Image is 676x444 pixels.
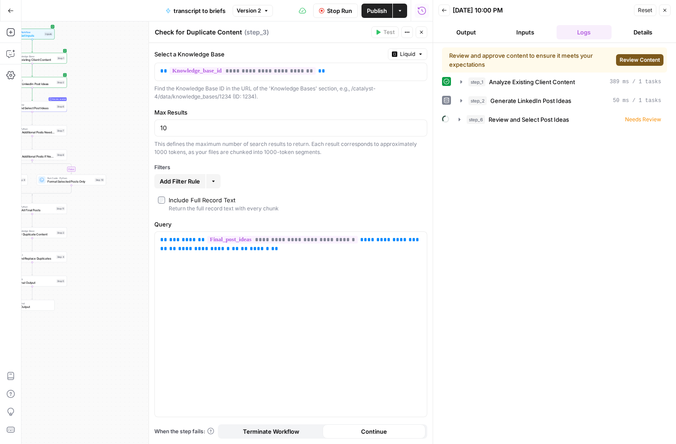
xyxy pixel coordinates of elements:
[158,196,165,204] input: Include Full Record TextReturn the full record text with every chunk
[95,178,104,182] div: Step 10
[37,175,106,185] div: Run Code · PythonFormat Selected Posts OnlyStep 10
[237,7,261,15] span: Version 2
[453,112,667,127] button: Needs Review
[8,232,55,237] span: Check for Duplicate Content
[449,51,612,69] div: Review and approve content to ensure it meets your expectations
[243,427,299,436] span: Terminate Workflow
[32,160,72,174] g: Edge from step_8 to step_10
[8,82,55,86] span: Generate LinkedIn Post Ideas
[56,255,65,259] div: Step 4
[455,94,667,108] button: 50 ms / 1 tasks
[625,115,661,124] span: Needs Review
[154,427,214,435] a: When the step fails:
[21,34,43,38] span: Set Inputs
[32,214,33,227] g: Edge from step_11 to step_3
[160,177,200,186] span: Add Filter Rule
[154,85,427,101] div: Find the Knowledge Base ID in the URL of the 'Knowledge Bases' section, e.g., /catalyst-4/data/kn...
[313,4,358,18] button: Stop Run
[8,106,55,111] span: Review and Select Post Ideas
[32,64,33,77] g: Edge from step_1 to step_2
[47,179,93,184] span: Format Selected Posts Only
[497,25,553,39] button: Inputs
[154,163,427,171] div: Filters
[371,26,399,38] button: Test
[174,6,225,15] span: transcript to briefs
[32,286,33,299] g: Edge from step_5 to end
[56,207,65,211] div: Step 11
[489,77,575,86] span: Analyze Existing Client Content
[8,154,55,159] span: Generate Additional Posts If Needed
[56,231,65,235] div: Step 3
[21,305,51,309] span: Output
[31,195,33,203] g: Edge from step_8-conditional-end to step_11
[155,28,242,37] textarea: Check for Duplicate Content
[17,178,26,182] div: Step 9
[489,115,569,124] span: Review and Select Post Ideas
[21,302,51,305] span: End
[56,153,65,157] div: Step 8
[610,78,661,86] span: 389 ms / 1 tasks
[154,220,427,229] label: Query
[154,174,205,188] button: Add Filter Rule
[8,229,55,233] span: Search Knowledge Base
[244,28,269,37] span: ( step_3 )
[468,77,485,86] span: step_1
[438,25,494,39] button: Output
[154,50,384,59] label: Select a Knowledge Base
[8,277,55,281] span: Format JSON
[638,6,652,14] span: Reset
[490,96,571,105] span: Generate LinkedIn Post Ideas
[361,4,392,18] button: Publish
[56,105,65,109] div: Step 6
[455,75,667,89] button: 389 ms / 1 tasks
[8,58,55,62] span: Analyze Existing Client Content
[32,185,71,196] g: Edge from step_10 to step_8-conditional-end
[233,5,273,17] button: Version 2
[52,97,66,102] span: Review needed
[620,56,660,64] span: Review Content
[8,205,54,209] span: Run Code · Python
[8,130,55,135] span: Calculate Additional Posts Needed
[557,25,612,39] button: Logs
[32,262,33,275] g: Edge from step_4 to step_5
[160,4,231,18] button: transcript to briefs
[21,30,43,34] span: Workflow
[8,79,55,82] span: LLM · GPT-4.1
[615,25,671,39] button: Details
[31,136,33,149] g: Edge from step_7 to step_8
[8,281,55,285] span: Format Final Output
[169,196,235,205] div: Include Full Record Text
[31,88,33,101] g: Edge from step_2 to step_6
[8,253,55,257] span: LLM · GPT-4.1
[56,129,65,133] div: Step 7
[468,96,487,105] span: step_2
[367,6,387,15] span: Publish
[361,427,387,436] span: Continue
[44,32,53,36] div: Inputs
[388,48,427,60] button: Liquid
[8,55,55,58] span: Search Knowledge Base
[467,115,485,124] span: step_6
[31,112,33,125] g: Edge from step_6 to step_7
[56,279,65,283] div: Step 5
[57,56,65,60] div: Step 1
[32,238,33,251] g: Edge from step_3 to step_4
[8,151,55,155] span: Condition
[634,4,656,16] button: Reset
[400,50,415,58] span: Liquid
[8,256,55,261] span: Review and Replace Duplicates
[169,205,279,213] div: Return the full record text with every chunk
[32,39,33,52] g: Edge from start to step_1
[56,81,65,85] div: Step 2
[8,208,54,213] span: Combine All Final Posts
[8,103,55,107] span: Human Review
[154,140,427,156] div: This defines the maximum number of search results to return. Each result corresponds to approxima...
[613,97,661,105] span: 50 ms / 1 tasks
[383,28,395,36] span: Test
[8,127,55,131] span: Run Code · Python
[616,54,663,66] button: Review Content
[154,108,427,117] label: Max Results
[327,6,352,15] span: Stop Run
[220,424,323,439] button: Terminate Workflow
